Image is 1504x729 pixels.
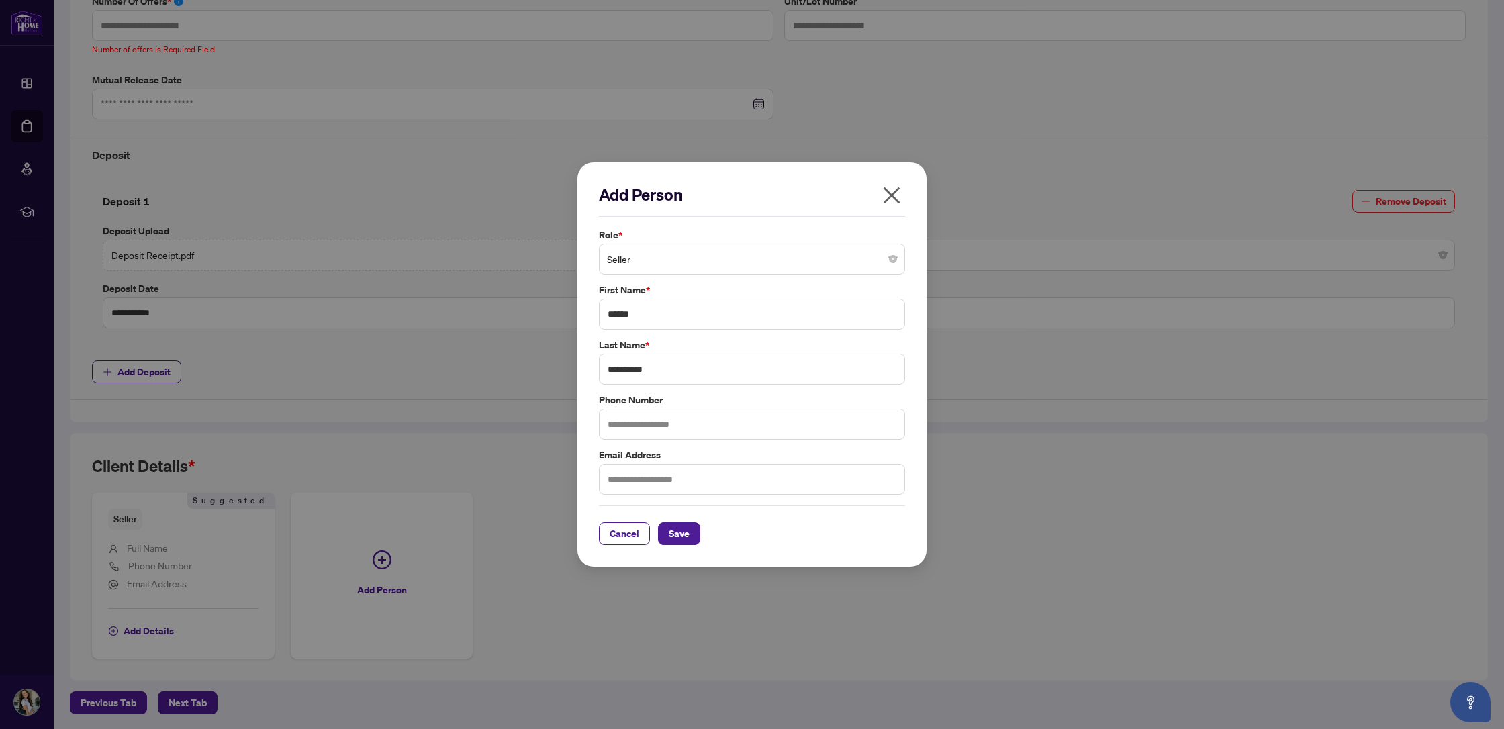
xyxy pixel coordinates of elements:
span: close-circle [889,255,897,263]
button: Cancel [599,522,650,545]
button: Save [658,522,700,545]
span: Seller [607,246,897,272]
h2: Add Person [599,184,905,205]
button: Open asap [1450,682,1491,722]
span: Save [669,523,690,544]
span: Cancel [610,523,639,544]
label: Last Name [599,338,905,352]
label: Phone Number [599,393,905,407]
span: close [881,185,902,206]
label: Email Address [599,448,905,463]
label: First Name [599,283,905,297]
label: Role [599,228,905,242]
